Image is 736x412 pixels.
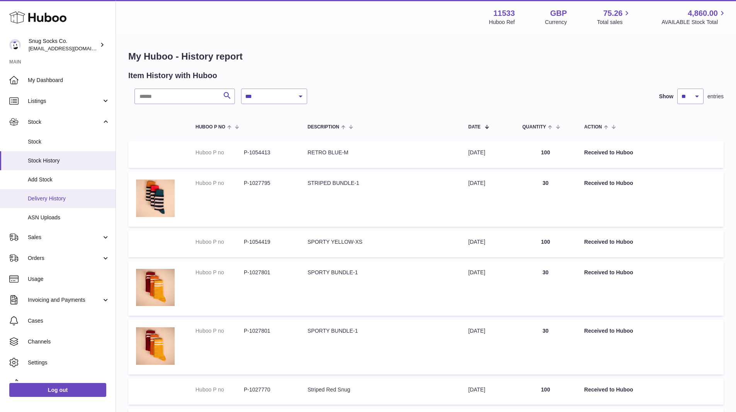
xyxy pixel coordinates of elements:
span: Stock [28,138,110,145]
span: Total sales [597,19,631,26]
td: SPORTY BUNDLE-1 [300,320,461,374]
div: Huboo Ref [489,19,515,26]
td: 100 [515,231,576,257]
td: [DATE] [461,320,515,374]
span: Quantity [522,125,546,130]
img: info@snugsocks.co.uk [9,39,21,51]
a: Log out [9,383,106,397]
dt: Huboo P no [195,238,244,246]
dt: Huboo P no [195,269,244,276]
span: Huboo P no [195,125,225,130]
span: Invoicing and Payments [28,296,102,304]
td: SPORTY YELLOW-XS [300,231,461,257]
strong: Received to Huboo [584,239,633,245]
span: Channels [28,338,110,345]
div: Currency [545,19,567,26]
td: [DATE] [461,141,515,168]
a: 75.26 Total sales [597,8,631,26]
span: Stock [28,118,102,126]
td: [DATE] [461,261,515,316]
div: Snug Socks Co. [29,38,98,52]
dd: P-1054419 [244,238,292,246]
td: STRIPED BUNDLE-1 [300,172,461,227]
span: AVAILABLE Stock Total [661,19,727,26]
span: Settings [28,359,110,366]
strong: 11533 [493,8,515,19]
img: 115331743864077.jpg [136,180,175,217]
span: Date [468,125,481,130]
dt: Huboo P no [195,149,244,156]
dt: Huboo P no [195,327,244,335]
h2: Item History with Huboo [128,70,217,81]
td: 100 [515,378,576,405]
strong: Received to Huboo [584,386,633,393]
span: Description [308,125,339,130]
label: Show [659,93,673,100]
dt: Huboo P no [195,386,244,393]
td: 100 [515,141,576,168]
span: 4,860.00 [688,8,718,19]
td: [DATE] [461,231,515,257]
span: Returns [28,380,110,387]
td: 30 [515,320,576,374]
strong: Received to Huboo [584,180,633,186]
span: Usage [28,275,110,283]
dt: Huboo P no [195,180,244,187]
td: 30 [515,172,576,227]
span: Sales [28,234,102,241]
span: Delivery History [28,195,110,202]
img: 115331743864031.jpg [136,269,175,306]
span: Orders [28,255,102,262]
span: Add Stock [28,176,110,183]
dd: P-1027801 [244,327,292,335]
td: [DATE] [461,378,515,405]
span: ASN Uploads [28,214,110,221]
strong: Received to Huboo [584,328,633,334]
dd: P-1027770 [244,386,292,393]
strong: GBP [550,8,567,19]
td: SPORTY BUNDLE-1 [300,261,461,316]
dd: P-1054413 [244,149,292,156]
span: Listings [28,97,102,105]
td: 30 [515,261,576,316]
span: Stock History [28,157,110,164]
img: 115331743864031.jpg [136,327,175,364]
span: My Dashboard [28,77,110,84]
td: Striped Red Snug [300,378,461,405]
h1: My Huboo - History report [128,50,724,63]
strong: Received to Huboo [584,149,633,156]
td: RETRO BLUE-M [300,141,461,168]
span: Cases [28,317,110,325]
span: entries [707,93,724,100]
td: [DATE] [461,172,515,227]
span: Action [584,125,602,130]
a: 4,860.00 AVAILABLE Stock Total [661,8,727,26]
dd: P-1027801 [244,269,292,276]
dd: P-1027795 [244,180,292,187]
strong: Received to Huboo [584,269,633,275]
span: [EMAIL_ADDRESS][DOMAIN_NAME] [29,45,114,51]
span: 75.26 [603,8,622,19]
